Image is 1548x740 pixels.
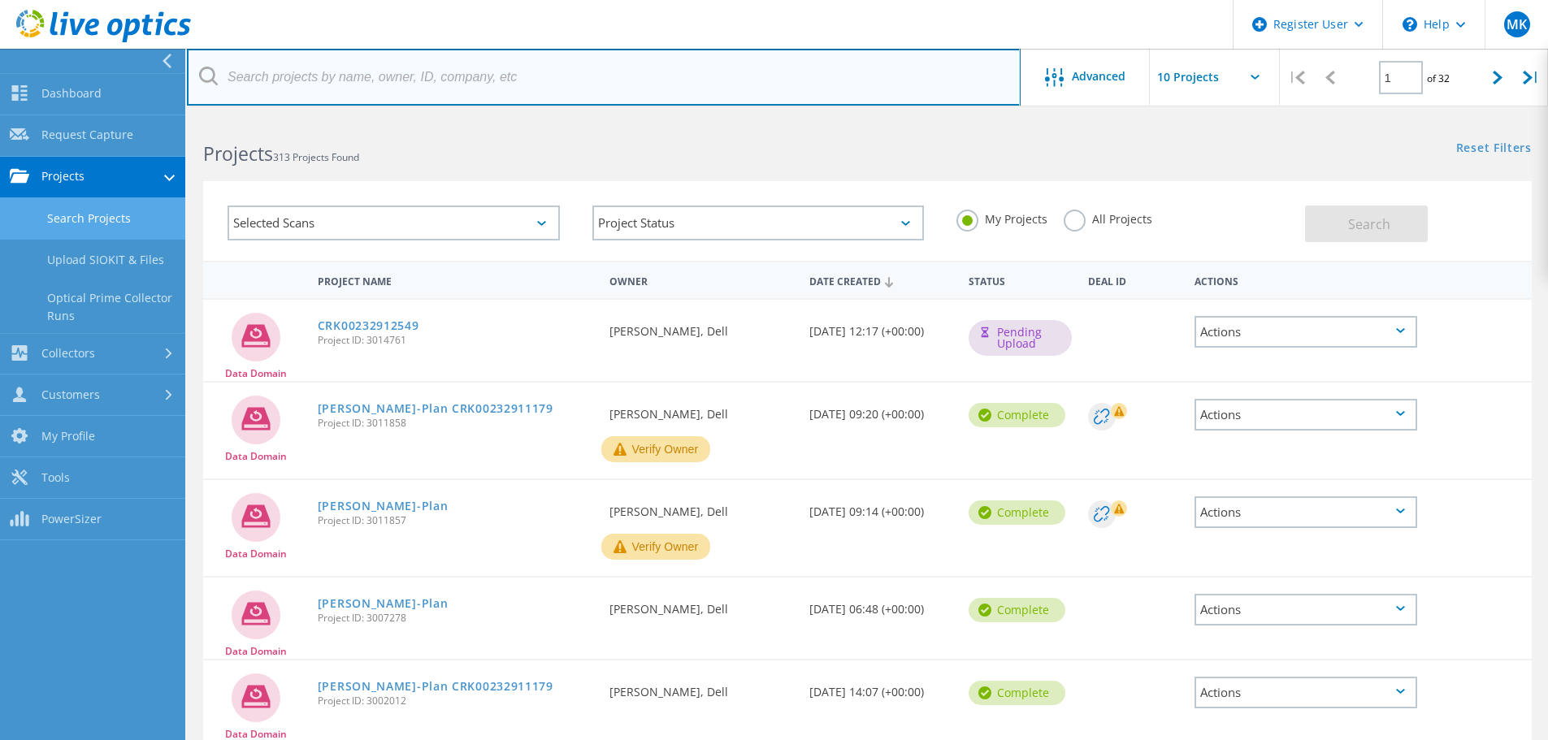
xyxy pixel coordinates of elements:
div: [PERSON_NAME], Dell [601,300,800,353]
div: Project Status [592,206,925,240]
div: Actions [1195,594,1417,625]
div: [DATE] 09:14 (+00:00) [801,480,960,534]
span: Project ID: 3002012 [318,696,594,706]
div: [DATE] 12:17 (+00:00) [801,300,960,353]
div: [DATE] 09:20 (+00:00) [801,383,960,436]
span: Project ID: 3011857 [318,516,594,526]
span: Data Domain [225,647,287,656]
a: Reset Filters [1456,142,1532,156]
div: Actions [1195,399,1417,431]
div: Pending Upload [969,320,1072,356]
svg: \n [1403,17,1417,32]
div: Complete [969,500,1065,525]
div: Actions [1195,677,1417,708]
div: [PERSON_NAME], Dell [601,480,800,534]
label: My Projects [956,210,1047,225]
div: Complete [969,598,1065,622]
span: Project ID: 3014761 [318,335,594,345]
button: Verify Owner [601,436,710,462]
a: Live Optics Dashboard [16,34,191,45]
a: [PERSON_NAME]-Plan CRK00232911179 [318,681,553,692]
div: Actions [1186,265,1425,295]
div: Selected Scans [228,206,560,240]
span: Data Domain [225,369,287,379]
span: Data Domain [225,729,287,739]
div: Actions [1195,496,1417,528]
b: Projects [203,141,273,167]
div: Owner [601,265,800,295]
div: [DATE] 14:07 (+00:00) [801,660,960,714]
div: Project Name [310,265,602,295]
div: | [1280,49,1313,106]
label: All Projects [1064,210,1152,225]
div: Complete [969,681,1065,705]
button: Verify Owner [601,534,710,560]
div: Actions [1195,316,1417,348]
span: Project ID: 3007278 [318,613,594,623]
a: [PERSON_NAME]-Plan [318,598,449,609]
span: 313 Projects Found [273,150,359,164]
div: Date Created [801,265,960,296]
span: MK [1507,18,1527,31]
span: Search [1348,215,1390,233]
input: Search projects by name, owner, ID, company, etc [187,49,1021,106]
div: [PERSON_NAME], Dell [601,578,800,631]
a: [PERSON_NAME]-Plan CRK00232911179 [318,403,553,414]
div: [PERSON_NAME], Dell [601,660,800,714]
div: Deal Id [1080,265,1186,295]
span: Advanced [1072,71,1125,82]
div: Status [960,265,1080,295]
button: Search [1305,206,1428,242]
a: CRK00232912549 [318,320,419,331]
span: Data Domain [225,549,287,559]
a: [PERSON_NAME]-Plan [318,500,449,512]
span: Data Domain [225,452,287,461]
div: | [1515,49,1548,106]
div: [DATE] 06:48 (+00:00) [801,578,960,631]
div: [PERSON_NAME], Dell [601,383,800,436]
span: of 32 [1427,71,1450,85]
div: Complete [969,403,1065,427]
span: Project ID: 3011858 [318,418,594,428]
